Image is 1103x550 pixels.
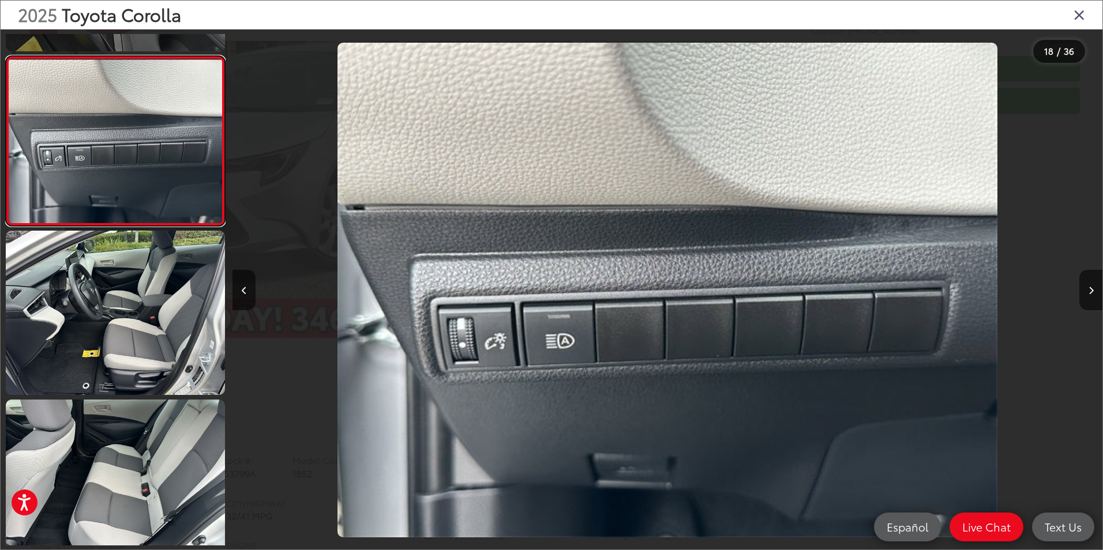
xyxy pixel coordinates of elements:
[6,59,224,223] img: 2025 Toyota Corolla LE
[3,229,227,397] img: 2025 Toyota Corolla LE
[337,43,998,538] img: 2025 Toyota Corolla LE
[232,43,1102,538] div: 2025 Toyota Corolla LE 17
[1039,519,1087,534] span: Text Us
[950,513,1023,541] a: Live Chat
[1032,513,1094,541] a: Text Us
[1056,47,1061,55] span: /
[1064,44,1074,57] span: 36
[18,2,57,27] span: 2025
[1074,7,1085,22] i: Close gallery
[1079,270,1102,310] button: Next image
[956,519,1016,534] span: Live Chat
[232,270,256,310] button: Previous image
[62,2,181,27] span: Toyota Corolla
[881,519,934,534] span: Español
[874,513,941,541] a: Español
[1044,44,1053,57] span: 18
